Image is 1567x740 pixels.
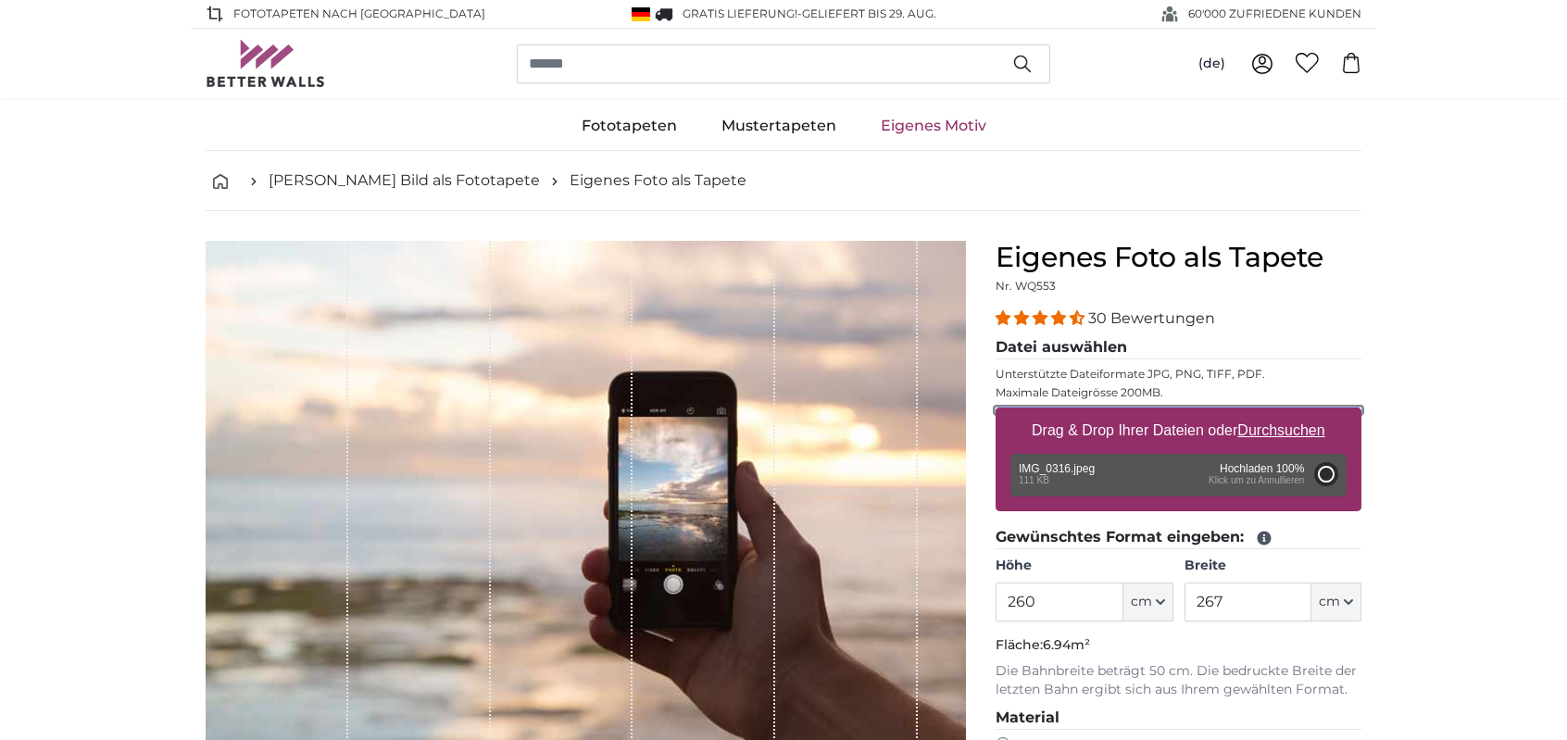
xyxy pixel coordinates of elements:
[683,6,797,20] span: GRATIS Lieferung!
[206,151,1361,211] nav: breadcrumbs
[996,636,1361,655] p: Fläche:
[570,169,746,192] a: Eigenes Foto als Tapete
[996,385,1361,400] p: Maximale Dateigrösse 200MB.
[802,6,936,20] span: Geliefert bis 29. Aug.
[996,557,1172,575] label: Höhe
[996,309,1088,327] span: 4.33 stars
[1311,583,1361,621] button: cm
[996,241,1361,274] h1: Eigenes Foto als Tapete
[206,40,326,87] img: Betterwalls
[1123,583,1173,621] button: cm
[1088,309,1215,327] span: 30 Bewertungen
[1185,557,1361,575] label: Breite
[1188,6,1361,22] span: 60'000 ZUFRIEDENE KUNDEN
[1043,636,1090,653] span: 6.94m²
[859,102,1009,150] a: Eigenes Motiv
[996,526,1361,549] legend: Gewünschtes Format eingeben:
[996,707,1361,730] legend: Material
[996,367,1361,382] p: Unterstützte Dateiformate JPG, PNG, TIFF, PDF.
[797,6,936,20] span: -
[996,279,1056,293] span: Nr. WQ553
[996,662,1361,699] p: Die Bahnbreite beträgt 50 cm. Die bedruckte Breite der letzten Bahn ergibt sich aus Ihrem gewählt...
[632,7,650,21] img: Deutschland
[233,6,485,22] span: Fototapeten nach [GEOGRAPHIC_DATA]
[1319,593,1340,611] span: cm
[1024,412,1333,449] label: Drag & Drop Ihrer Dateien oder
[269,169,540,192] a: [PERSON_NAME] Bild als Fototapete
[699,102,859,150] a: Mustertapeten
[996,336,1361,359] legend: Datei auswählen
[1131,593,1152,611] span: cm
[1238,422,1325,438] u: Durchsuchen
[559,102,699,150] a: Fototapeten
[1184,47,1240,81] button: (de)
